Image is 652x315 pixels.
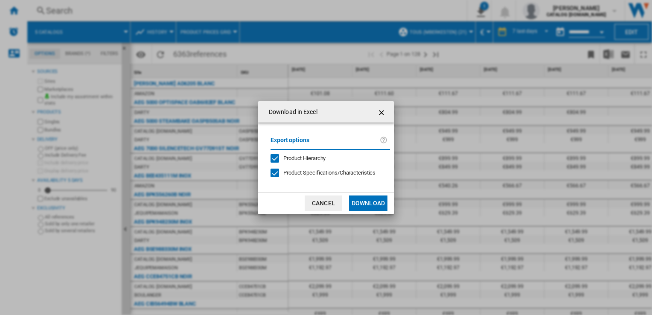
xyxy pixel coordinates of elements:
span: Product Hierarchy [283,155,326,161]
md-dialog: Download in ... [258,101,394,213]
span: Product Specifications/Characteristics [283,169,375,176]
button: Download [349,195,387,211]
md-checkbox: Product Hierarchy [271,154,383,162]
label: Export options [271,135,380,151]
button: getI18NText('BUTTONS.CLOSE_DIALOG') [374,103,391,120]
h4: Download in Excel [265,108,317,117]
button: Cancel [305,195,342,211]
ng-md-icon: getI18NText('BUTTONS.CLOSE_DIALOG') [377,108,387,118]
div: Only applies to Category View [283,169,375,177]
